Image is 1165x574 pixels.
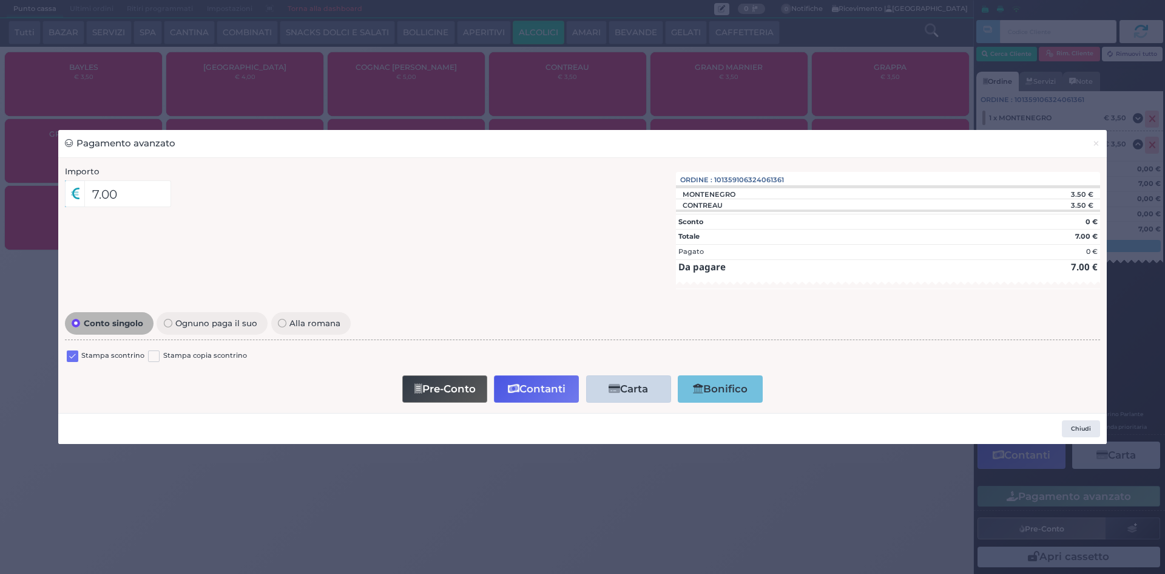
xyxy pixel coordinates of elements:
div: Pagato [678,247,704,257]
label: Importo [65,165,100,177]
span: × [1092,137,1100,150]
span: Ognuno paga il suo [172,319,261,327]
button: Contanti [494,375,579,403]
h3: Pagamento avanzato [65,137,175,151]
div: 3.50 € [994,190,1100,199]
button: Bonifico [678,375,763,403]
strong: 7.00 € [1071,261,1098,273]
button: Pre-Conto [402,375,487,403]
span: Alla romana [286,319,344,327]
strong: 7.00 € [1075,232,1098,241]
button: Chiudi [1062,420,1100,437]
strong: 0 € [1086,217,1098,226]
div: MONTENEGRO [676,190,741,199]
div: 0 € [1086,247,1098,257]
span: 101359106324061361 [714,175,784,185]
div: CONTREAU [676,201,729,210]
button: Carta [586,375,671,403]
button: Chiudi [1086,130,1107,157]
strong: Totale [678,232,700,241]
strong: Sconto [678,217,703,226]
input: Es. 30.99 [84,180,171,207]
span: Ordine : [680,175,712,185]
label: Stampa copia scontrino [163,350,247,362]
strong: Da pagare [678,261,726,273]
div: 3.50 € [994,201,1100,210]
label: Stampa scontrino [81,350,144,362]
span: Conto singolo [80,319,146,327]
